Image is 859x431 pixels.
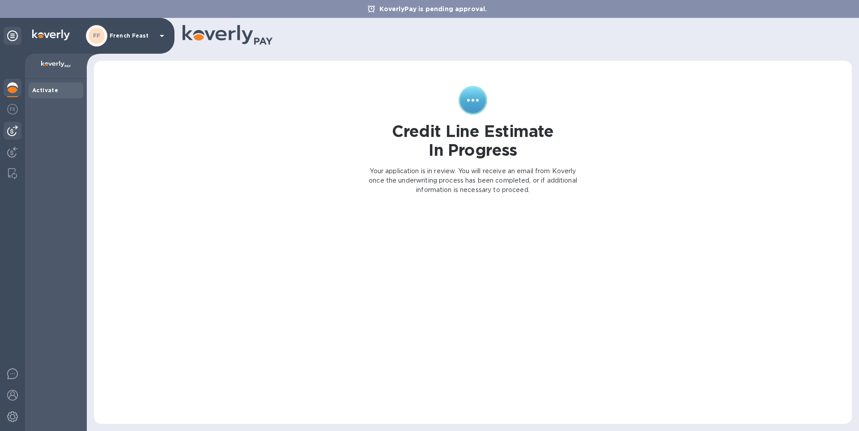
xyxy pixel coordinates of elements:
[93,32,101,39] b: FF
[367,166,578,195] p: Your application is in review. You will receive an email from Koverly once the underwriting proce...
[392,122,554,159] h1: Credit Line Estimate In Progress
[32,30,70,40] img: Logo
[375,4,492,13] p: KoverlyPay is pending approval.
[32,87,58,94] b: Activate
[7,104,18,115] img: Foreign exchange
[4,27,21,45] div: Unpin categories
[110,33,154,39] p: French Feast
